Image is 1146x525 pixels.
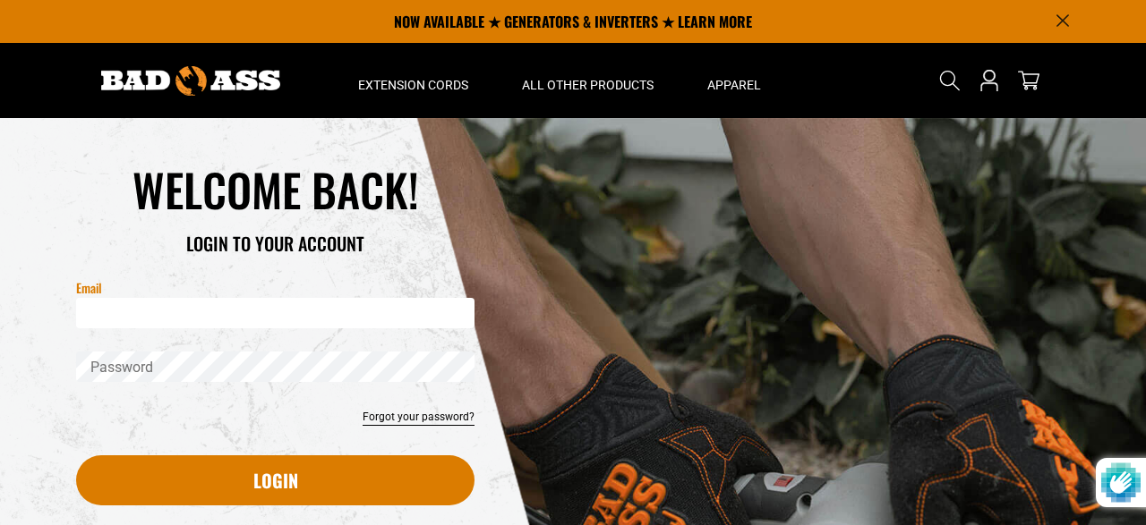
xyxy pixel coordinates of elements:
span: Apparel [707,77,761,93]
h1: WELCOME BACK! [76,161,475,217]
img: Protected by hCaptcha [1101,458,1141,507]
span: All Other Products [522,77,654,93]
button: Login [76,455,475,505]
a: Forgot your password? [363,409,475,425]
summary: Extension Cords [331,43,495,118]
summary: All Other Products [495,43,680,118]
h3: LOGIN TO YOUR ACCOUNT [76,232,475,255]
span: Extension Cords [358,77,468,93]
summary: Apparel [680,43,788,118]
img: Bad Ass Extension Cords [101,66,280,96]
summary: Search [936,66,964,95]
